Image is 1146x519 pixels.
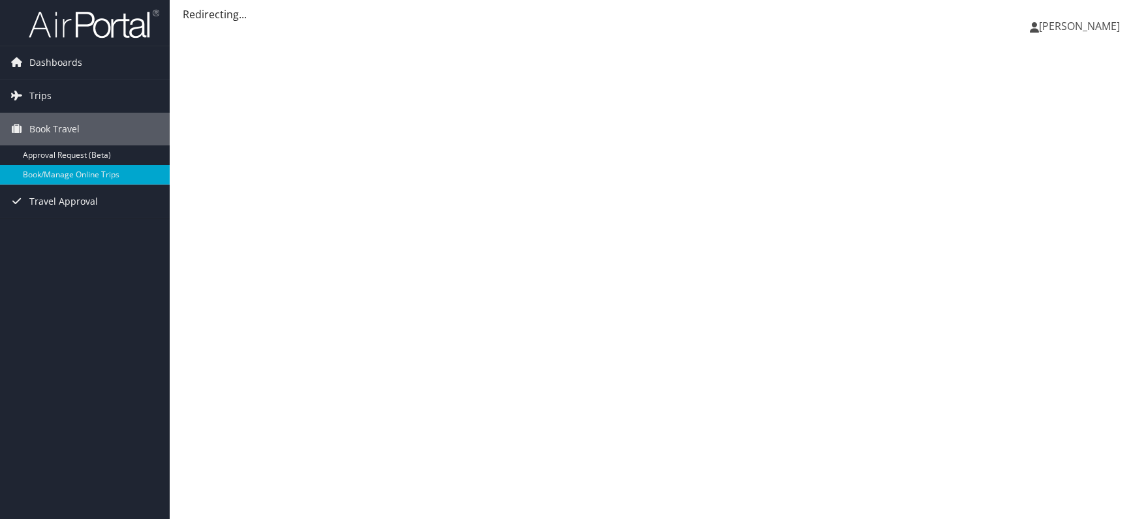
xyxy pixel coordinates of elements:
[183,7,1133,22] div: Redirecting...
[29,80,52,112] span: Trips
[1030,7,1133,46] a: [PERSON_NAME]
[1039,19,1120,33] span: [PERSON_NAME]
[29,8,159,39] img: airportal-logo.png
[29,185,98,218] span: Travel Approval
[29,113,80,145] span: Book Travel
[29,46,82,79] span: Dashboards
